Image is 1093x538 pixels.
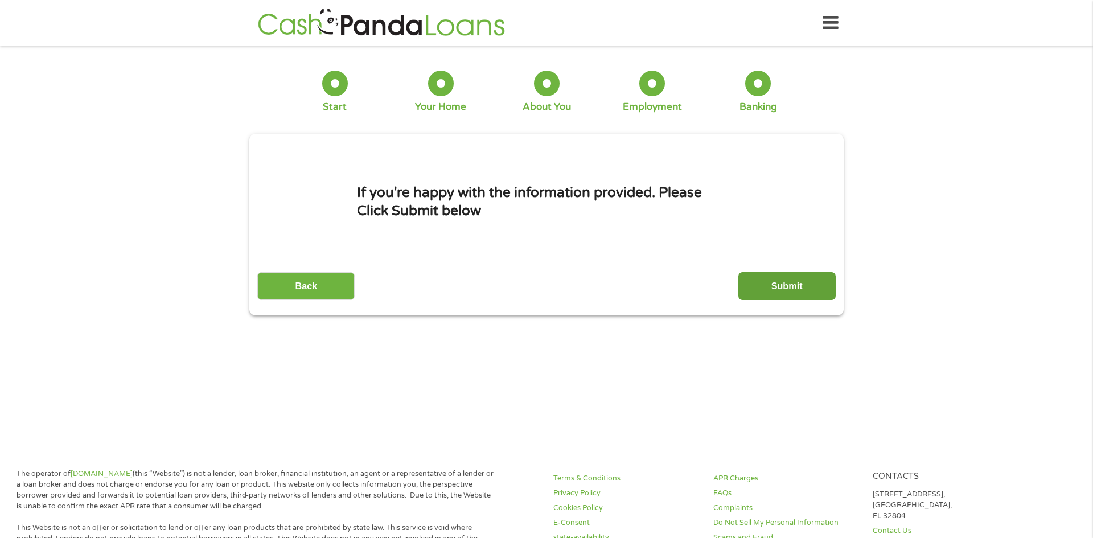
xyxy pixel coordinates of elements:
img: GetLoanNow Logo [254,7,508,39]
div: Start [323,101,347,113]
a: E-Consent [553,518,699,528]
a: Privacy Policy [553,488,699,499]
a: Do Not Sell My Personal Information [713,518,859,528]
div: Employment [623,101,682,113]
a: Cookies Policy [553,503,699,514]
a: Complaints [713,503,859,514]
a: Contact Us [873,525,1018,536]
h4: Contacts [873,471,1018,482]
input: Back [257,272,355,300]
input: Submit [738,272,836,300]
a: [DOMAIN_NAME] [71,469,133,478]
div: Banking [739,101,777,113]
p: [STREET_ADDRESS], [GEOGRAPHIC_DATA], FL 32804. [873,489,1018,521]
a: FAQs [713,488,859,499]
a: Terms & Conditions [553,473,699,484]
div: About You [523,101,571,113]
h1: If you're happy with the information provided. Please Click Submit below [357,184,736,220]
a: APR Charges [713,473,859,484]
div: Your Home [415,101,466,113]
p: The operator of (this “Website”) is not a lender, loan broker, financial institution, an agent or... [17,469,495,512]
